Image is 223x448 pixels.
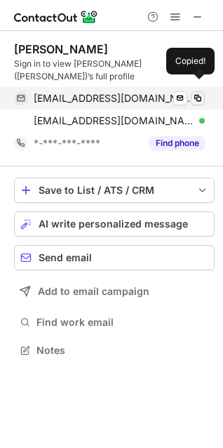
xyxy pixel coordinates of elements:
[14,211,215,237] button: AI write personalized message
[34,114,194,127] span: [EMAIL_ADDRESS][DOMAIN_NAME]
[14,42,108,56] div: [PERSON_NAME]
[14,341,215,360] button: Notes
[36,344,209,357] span: Notes
[14,245,215,270] button: Send email
[14,178,215,203] button: save-profile-one-click
[39,218,188,230] span: AI write personalized message
[39,252,92,263] span: Send email
[36,316,209,329] span: Find work email
[39,185,190,196] div: Save to List / ATS / CRM
[14,58,215,83] div: Sign in to view [PERSON_NAME] ([PERSON_NAME])’s full profile
[34,92,194,105] span: [EMAIL_ADDRESS][DOMAIN_NAME]
[14,312,215,332] button: Find work email
[38,286,149,297] span: Add to email campaign
[14,279,215,304] button: Add to email campaign
[14,8,98,25] img: ContactOut v5.3.10
[149,136,205,150] button: Reveal Button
